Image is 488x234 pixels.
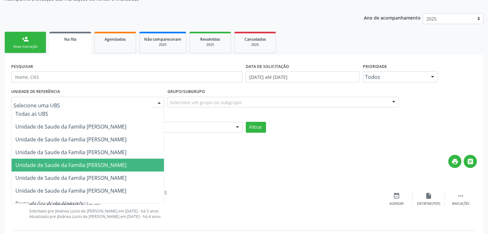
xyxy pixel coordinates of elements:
label: UNIDADE DE REFERÊNCIA [11,87,60,97]
p: Ano de acompanhamento [364,13,421,21]
p: Solicitado por Jilvânea Lúcio de [PERSON_NAME] em [DATE] - há 5 anos Atualizado por Jilvânea Lúci... [29,208,381,219]
button:  [464,155,477,168]
i: print [451,158,458,165]
div: person_add [22,36,29,43]
span: Na fila [64,37,76,42]
span: Posto de Saude de Alagoinhas [15,200,89,207]
input: Nome, CNS [11,71,243,82]
div: 2025 [144,42,181,47]
i: insert_drive_file [425,192,432,199]
span: Unidade de Saude da Familia [PERSON_NAME] [15,162,126,169]
span: Unidade de Saude da Familia [PERSON_NAME] [15,123,126,130]
div: 2025 [194,42,226,47]
div: Nova marcação [9,44,41,49]
span: Não compareceram [144,37,181,42]
i: event_available [393,192,400,199]
label: Grupo/Subgrupo [167,87,205,97]
div: Mais ações [452,202,469,206]
span: Todas as UBS [15,110,48,117]
span: Cancelados [244,37,266,42]
button: print [448,155,461,168]
label: Prioridade [363,62,387,71]
span: Unidade da Saude da Familia [PERSON_NAME] [15,149,126,156]
span: Todos [365,74,425,80]
label: PESQUISAR [11,62,33,71]
input: Selecione uma UBS [13,99,151,112]
span: Unidade de Saude da Familia [PERSON_NAME] [15,187,126,194]
div: Exportar (PDF) [417,202,440,206]
i:  [457,192,464,199]
div: Agendar [390,202,404,206]
button: Filtrar [246,122,266,133]
span: Unidade de Saude da Familia [PERSON_NAME] [15,174,126,181]
div: Viola, S/N, Zona Rural [29,182,381,187]
span: Selecione um grupo ou subgrupo [170,99,242,106]
label: DATA DE SOLICITAÇÃO [246,62,289,71]
div: 2025 [239,42,271,47]
input: Selecione um intervalo [246,71,360,82]
span: Unidade de Saude da Familia [PERSON_NAME] [15,136,126,143]
span: Agendados [105,37,126,42]
i:  [467,158,474,165]
span: Resolvidos [200,37,220,42]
